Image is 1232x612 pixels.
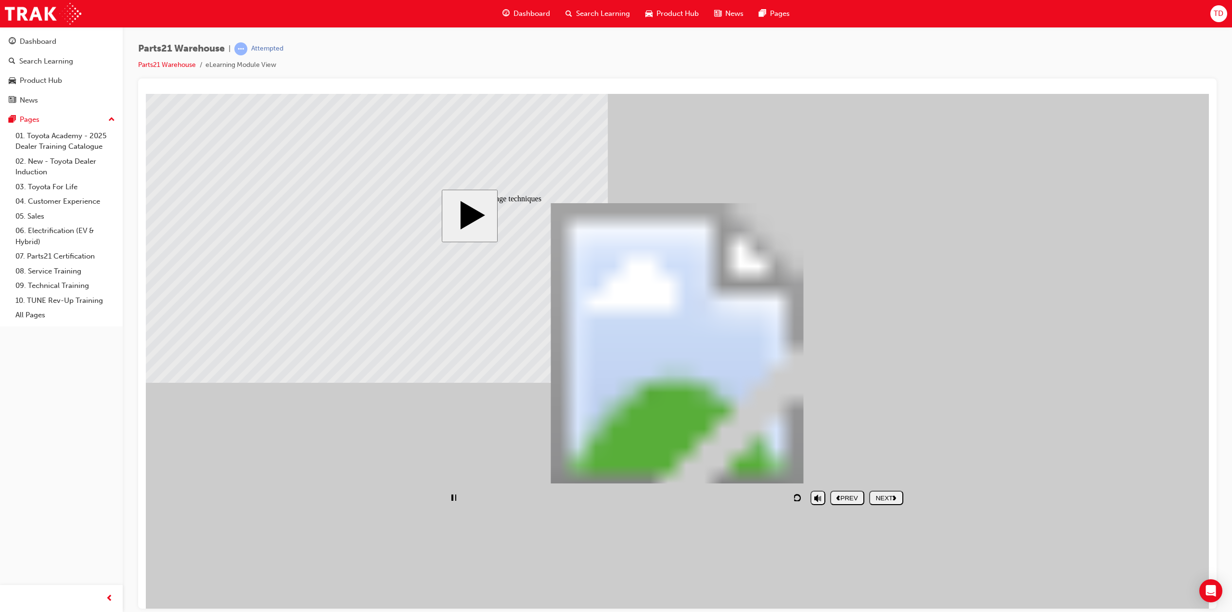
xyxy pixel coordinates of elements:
[20,114,39,125] div: Pages
[20,36,56,47] div: Dashboard
[576,8,630,19] span: Search Learning
[20,95,38,106] div: News
[12,209,119,224] a: 05. Sales
[725,8,744,19] span: News
[1199,579,1222,602] div: Open Intercom Messenger
[12,154,119,180] a: 02. New - Toyota Dealer Induction
[1214,8,1223,19] span: TD
[234,42,247,55] span: learningRecordVerb_ATTEMPT-icon
[759,8,766,20] span: pages-icon
[12,293,119,308] a: 10. TUNE Rev-Up Training
[205,60,276,71] li: eLearning Module View
[706,4,751,24] a: news-iconNews
[495,4,558,24] a: guage-iconDashboard
[12,249,119,264] a: 07. Parts21 Certification
[558,4,638,24] a: search-iconSearch Learning
[4,31,119,111] button: DashboardSearch LearningProduct HubNews
[20,75,62,86] div: Product Hub
[751,4,797,24] a: pages-iconPages
[9,57,15,66] span: search-icon
[12,180,119,195] a: 03. Toyota For Life
[4,72,119,90] a: Product Hub
[502,8,510,20] span: guage-icon
[9,96,16,105] span: news-icon
[565,8,572,20] span: search-icon
[4,111,119,129] button: Pages
[229,43,231,54] span: |
[513,8,550,19] span: Dashboard
[9,77,16,85] span: car-icon
[12,194,119,209] a: 04. Customer Experience
[138,61,196,69] a: Parts21 Warehouse
[296,96,352,148] button: Start
[19,56,73,67] div: Search Learning
[714,8,721,20] span: news-icon
[4,33,119,51] a: Dashboard
[770,8,790,19] span: Pages
[5,3,81,25] img: Trak
[9,116,16,124] span: pages-icon
[9,38,16,46] span: guage-icon
[12,129,119,154] a: 01. Toyota Academy - 2025 Dealer Training Catalogue
[12,278,119,293] a: 09. Technical Training
[4,91,119,109] a: News
[108,114,115,126] span: up-icon
[12,223,119,249] a: 06. Electrification (EV & Hybrid)
[645,8,653,20] span: car-icon
[638,4,706,24] a: car-iconProduct Hub
[12,308,119,323] a: All Pages
[251,44,283,53] div: Attempted
[12,264,119,279] a: 08. Service Training
[106,593,113,605] span: prev-icon
[296,96,768,419] div: Parts21Warehouse Start Course
[656,8,699,19] span: Product Hub
[4,52,119,70] a: Search Learning
[138,43,225,54] span: Parts21 Warehouse
[1210,5,1227,22] button: TD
